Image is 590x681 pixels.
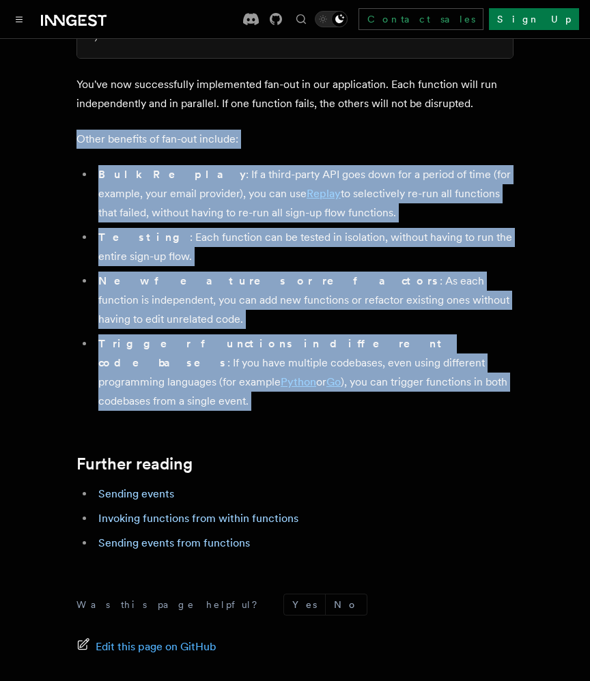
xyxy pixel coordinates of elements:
[98,274,440,287] strong: New features or refactors
[94,33,98,42] span: )
[76,454,193,474] a: Further reading
[293,11,309,27] button: Find something...
[489,8,579,30] a: Sign Up
[94,334,514,411] li: : If you have multiple codebases, even using different programming languages (for example or ), y...
[76,75,514,113] p: You've now successfully implemented fan-out in our application. Each function will run independen...
[76,130,514,149] p: Other benefits of fan-out include:
[98,512,298,525] a: Invoking functions from within functions
[94,228,514,266] li: : Each function can be tested in isolation, without having to run the entire sign-up flow.
[98,168,246,181] strong: Bulk Replay
[76,637,216,656] a: Edit this page on GitHub
[307,187,341,200] a: Replay
[96,637,216,656] span: Edit this page on GitHub
[326,594,367,615] button: No
[315,11,348,27] button: Toggle dark mode
[98,337,447,369] strong: Trigger functions in different codebases
[98,231,190,244] strong: Testing
[94,165,514,222] li: : If a third-party API goes down for a period of time (for example, your email provider), you can...
[359,8,483,30] a: Contact sales
[94,272,514,329] li: : As each function is independent, you can add new functions or refactor existing ones without ha...
[281,375,316,388] a: Python
[76,598,267,611] p: Was this page helpful?
[98,487,174,500] a: Sending events
[11,11,27,27] button: Toggle navigation
[284,594,325,615] button: Yes
[326,375,341,388] a: Go
[98,536,250,549] a: Sending events from functions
